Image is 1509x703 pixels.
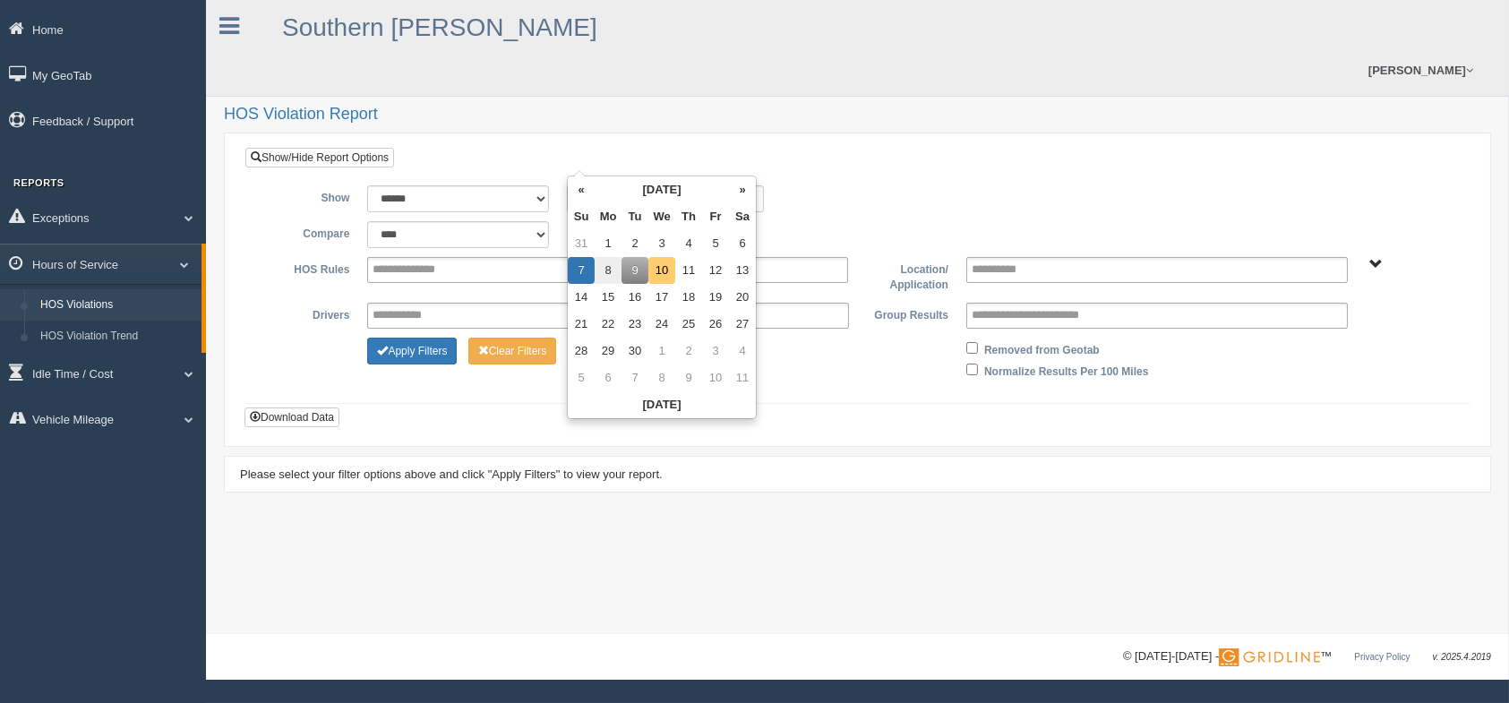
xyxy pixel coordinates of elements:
td: 12 [702,257,729,284]
button: Change Filter Options [468,338,557,364]
td: 29 [595,338,622,364]
td: 26 [702,311,729,338]
label: Normalize Results Per 100 Miles [984,359,1148,381]
td: 30 [622,338,648,364]
td: 14 [568,284,595,311]
td: 3 [702,338,729,364]
td: 7 [568,257,595,284]
button: Change Filter Options [367,338,457,364]
td: 9 [622,257,648,284]
th: Fr [702,203,729,230]
td: 15 [595,284,622,311]
td: 17 [648,284,675,311]
td: 1 [595,230,622,257]
span: Please select your filter options above and click "Apply Filters" to view your report. [240,467,663,481]
td: 8 [648,364,675,391]
td: 3 [648,230,675,257]
td: 13 [729,257,756,284]
td: 8 [595,257,622,284]
td: 31 [568,230,595,257]
td: 2 [675,338,702,364]
td: 10 [648,257,675,284]
label: Show [259,185,358,207]
td: 28 [568,338,595,364]
img: Gridline [1219,648,1320,666]
td: 5 [702,230,729,257]
td: 6 [595,364,622,391]
td: 10 [702,364,729,391]
th: » [729,176,756,203]
td: 4 [675,230,702,257]
th: Su [568,203,595,230]
td: 2 [622,230,648,257]
td: 19 [702,284,729,311]
th: [DATE] [568,391,756,418]
td: 11 [729,364,756,391]
button: Download Data [244,407,339,427]
td: 7 [622,364,648,391]
td: 6 [729,230,756,257]
th: We [648,203,675,230]
th: « [568,176,595,203]
div: © [DATE]-[DATE] - ™ [1123,647,1491,666]
label: Group Results [858,303,957,324]
td: 11 [675,257,702,284]
a: Privacy Policy [1354,652,1410,662]
td: 24 [648,311,675,338]
td: 5 [568,364,595,391]
td: 18 [675,284,702,311]
span: v. 2025.4.2019 [1433,652,1491,662]
td: 25 [675,311,702,338]
a: HOS Violations [32,289,201,321]
label: HOS Rules [259,257,358,279]
a: HOS Violation Trend [32,321,201,353]
td: 1 [648,338,675,364]
th: Sa [729,203,756,230]
td: 9 [675,364,702,391]
label: Compare [259,221,358,243]
a: Show/Hide Report Options [245,148,394,167]
td: 27 [729,311,756,338]
td: 20 [729,284,756,311]
th: Mo [595,203,622,230]
th: Tu [622,203,648,230]
td: 23 [622,311,648,338]
th: Th [675,203,702,230]
td: 22 [595,311,622,338]
a: [PERSON_NAME] [1359,45,1482,96]
td: 16 [622,284,648,311]
label: Removed from Geotab [984,338,1100,359]
td: 21 [568,311,595,338]
th: [DATE] [595,176,729,203]
td: 4 [729,338,756,364]
label: Location/ Application [857,257,956,294]
label: Drivers [259,303,358,324]
a: Southern [PERSON_NAME] [282,13,597,41]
